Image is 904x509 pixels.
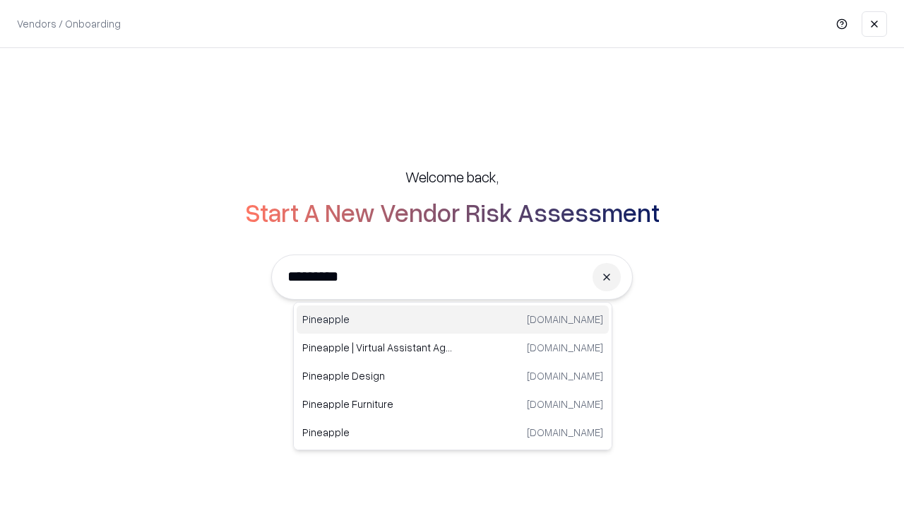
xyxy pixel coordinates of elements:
[293,302,612,450] div: Suggestions
[245,198,660,226] h2: Start A New Vendor Risk Assessment
[302,340,453,355] p: Pineapple | Virtual Assistant Agency
[527,312,603,327] p: [DOMAIN_NAME]
[302,397,453,411] p: Pineapple Furniture
[527,425,603,440] p: [DOMAIN_NAME]
[527,397,603,411] p: [DOMAIN_NAME]
[17,16,121,31] p: Vendors / Onboarding
[527,368,603,383] p: [DOMAIN_NAME]
[405,167,499,187] h5: Welcome back,
[302,425,453,440] p: Pineapple
[302,368,453,383] p: Pineapple Design
[527,340,603,355] p: [DOMAIN_NAME]
[302,312,453,327] p: Pineapple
